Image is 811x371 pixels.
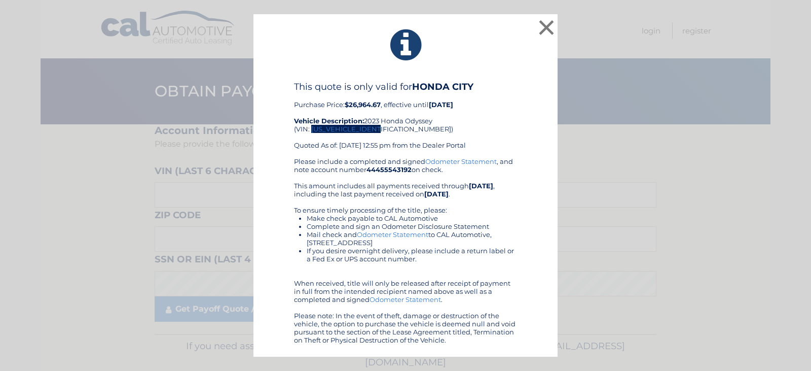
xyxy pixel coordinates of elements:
[357,230,428,239] a: Odometer Statement
[307,247,517,263] li: If you desire overnight delivery, please include a return label or a Fed Ex or UPS account number.
[345,100,381,109] b: $26,964.67
[307,222,517,230] li: Complete and sign an Odometer Disclosure Statement
[370,295,441,303] a: Odometer Statement
[294,81,517,157] div: Purchase Price: , effective until 2023 Honda Odyssey (VIN: [US_VEHICLE_IDENTIFICATION_NUMBER]) Qu...
[294,81,517,92] h4: This quote is only valid for
[469,182,493,190] b: [DATE]
[412,81,473,92] b: HONDA CITY
[424,190,449,198] b: [DATE]
[307,230,517,247] li: Mail check and to CAL Automotive, [STREET_ADDRESS]
[294,117,364,125] strong: Vehicle Description:
[294,157,517,344] div: Please include a completed and signed , and note account number on check. This amount includes al...
[307,214,517,222] li: Make check payable to CAL Automotive
[425,157,497,165] a: Odometer Statement
[429,100,453,109] b: [DATE]
[366,165,412,174] b: 44455543192
[536,17,557,38] button: ×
